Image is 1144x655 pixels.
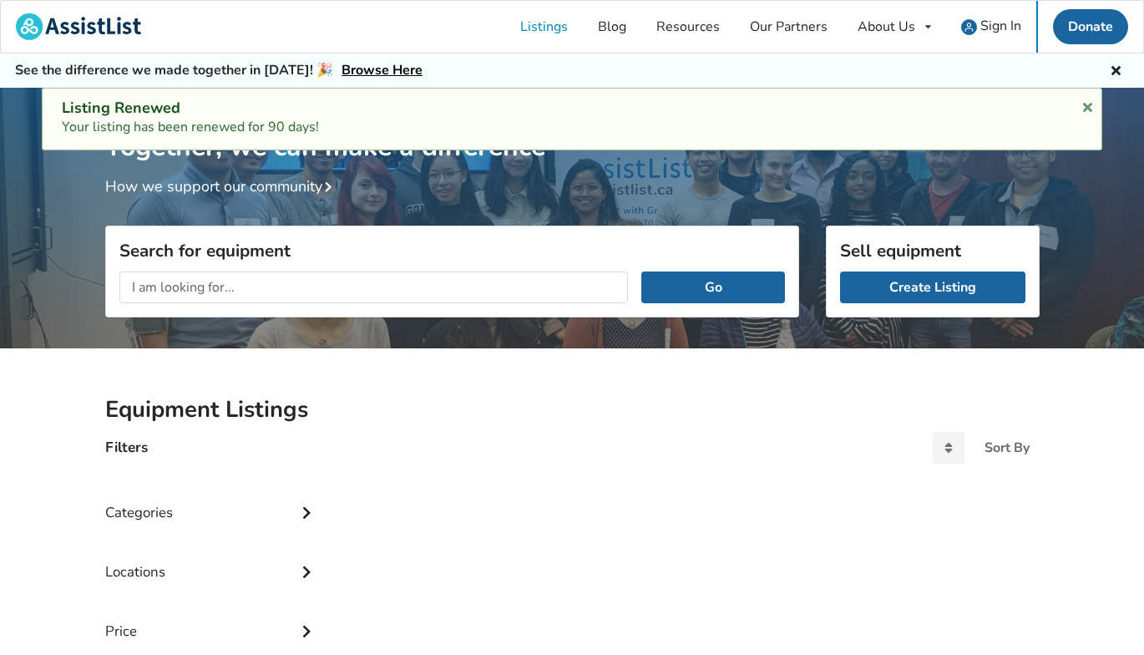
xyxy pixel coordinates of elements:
a: Donate [1053,9,1128,44]
h3: Sell equipment [840,240,1025,261]
h1: Together, we can make a difference [105,88,1040,164]
a: Listings [505,1,583,53]
h5: See the difference we made together in [DATE]! 🎉 [15,62,423,79]
div: Sort By [985,441,1030,454]
a: Create Listing [840,272,1025,303]
img: assistlist-logo [16,13,141,40]
div: Locations [105,530,319,589]
a: Blog [583,1,641,53]
a: Browse Here [342,61,423,79]
img: user icon [961,19,977,35]
button: Go [641,272,784,303]
a: Our Partners [735,1,843,53]
h3: Search for equipment [119,240,785,261]
h4: Filters [105,438,148,457]
div: Price [105,589,319,648]
div: About Us [858,20,915,33]
div: Listing Renewed [62,99,1082,118]
a: Resources [641,1,735,53]
div: Categories [105,470,319,530]
span: Sign In [980,17,1021,35]
input: I am looking for... [119,272,629,303]
a: How we support our community [105,176,339,196]
h2: Equipment Listings [105,395,1040,424]
div: Your listing has been renewed for 90 days! [62,99,1082,137]
a: user icon Sign In [946,1,1036,53]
